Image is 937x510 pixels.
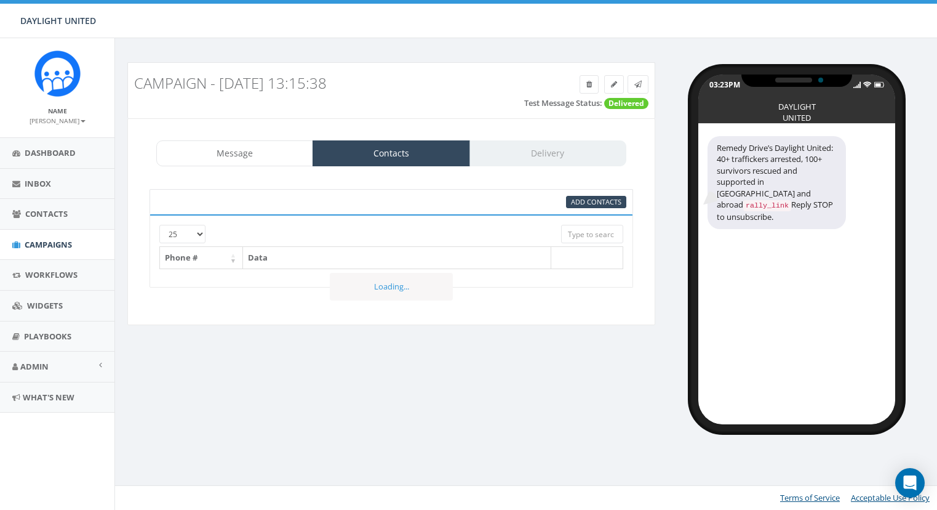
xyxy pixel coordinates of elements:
span: Inbox [25,178,51,189]
span: Edit Campaign [611,79,617,89]
span: Add Contacts [571,197,621,206]
span: Dashboard [25,147,76,158]
span: Workflows [25,269,78,280]
div: Loading... [330,273,453,301]
th: Phone # [160,247,243,269]
span: DAYLIGHT UNITED [20,15,96,26]
small: Name [48,107,67,115]
span: Delete Campaign [586,79,592,89]
span: Widgets [27,300,63,311]
div: Open Intercom Messenger [895,468,925,498]
div: DAYLIGHT UNITED [766,101,827,107]
span: What's New [23,392,74,403]
span: CSV files only [571,197,621,206]
img: Rally_Corp_Icon.png [34,51,81,97]
input: Type to search [561,225,623,243]
span: Campaigns [25,239,72,250]
span: Contacts [25,208,68,219]
th: Data [243,247,551,269]
h3: Campaign - [DATE] 13:15:38 [134,75,516,91]
a: Add Contacts [566,196,626,209]
a: Message [156,140,313,166]
span: Send Test Message [634,79,642,89]
code: rally_link [743,200,791,211]
a: Contacts [313,140,469,166]
span: Delivered [604,98,648,109]
a: [PERSON_NAME] [30,115,86,126]
small: [PERSON_NAME] [30,116,86,125]
a: Terms of Service [780,492,840,503]
span: Admin [20,361,49,372]
a: Acceptable Use Policy [851,492,930,503]
div: 03:23PM [709,79,740,90]
label: Test Message Status: [524,97,602,109]
span: Playbooks [24,331,71,342]
div: Remedy Drive’s Daylight United: 40+ traffickers arrested, 100+ survivors rescued and supported in... [708,136,846,229]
